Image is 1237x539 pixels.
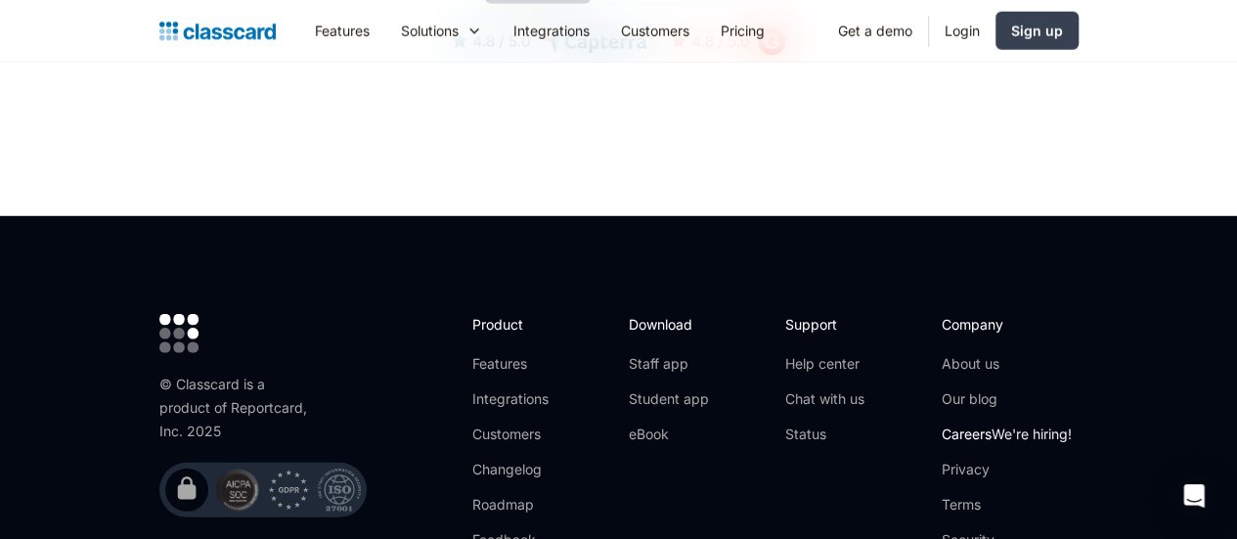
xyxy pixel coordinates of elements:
a: Student app [629,389,709,409]
a: Staff app [629,354,709,374]
a: Integrations [498,9,605,53]
a: Help center [785,354,864,374]
a: CareersWe're hiring! [942,425,1072,444]
a: Changelog [472,460,577,479]
a: home [159,18,276,45]
a: Status [785,425,864,444]
h2: Download [629,314,709,335]
h2: Company [942,314,1072,335]
a: Customers [605,9,705,53]
a: Our blog [942,389,1072,409]
div: Sign up [1011,21,1063,41]
div: Open Intercom Messenger [1171,472,1217,519]
a: Login [929,9,995,53]
div: Solutions [385,9,498,53]
h2: Product [472,314,577,335]
a: Features [299,9,385,53]
a: eBook [629,425,709,444]
a: Sign up [995,12,1079,50]
a: Pricing [705,9,780,53]
a: Features [472,354,577,374]
a: Get a demo [822,9,928,53]
div: Solutions [401,21,459,41]
div: © Classcard is a product of Reportcard, Inc. 2025 [159,373,316,443]
a: Integrations [472,389,577,409]
a: About us [942,354,1072,374]
a: Terms [942,495,1072,515]
h2: Support [785,314,864,335]
a: Roadmap [472,495,577,515]
a: Customers [472,425,577,444]
span: We're hiring! [992,426,1072,442]
a: Privacy [942,460,1072,479]
a: Chat with us [785,389,864,409]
